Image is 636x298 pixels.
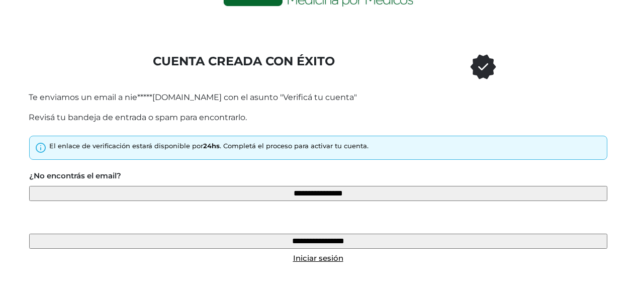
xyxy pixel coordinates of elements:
[49,141,369,151] div: El enlace de verificación estará disponible por . Completá el proceso para activar tu cuenta.
[293,253,343,263] a: Iniciar sesión
[29,112,608,124] p: Revisá tu bandeja de entrada o spam para encontrarlo.
[29,170,121,182] label: ¿No encontrás el email?
[124,54,364,69] h1: CUENTA CREADA CON ÉXITO
[29,91,608,104] p: Te enviamos un email a nie*****[DOMAIN_NAME] con el asunto "Verificá tu cuenta"
[203,142,220,150] strong: 24hs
